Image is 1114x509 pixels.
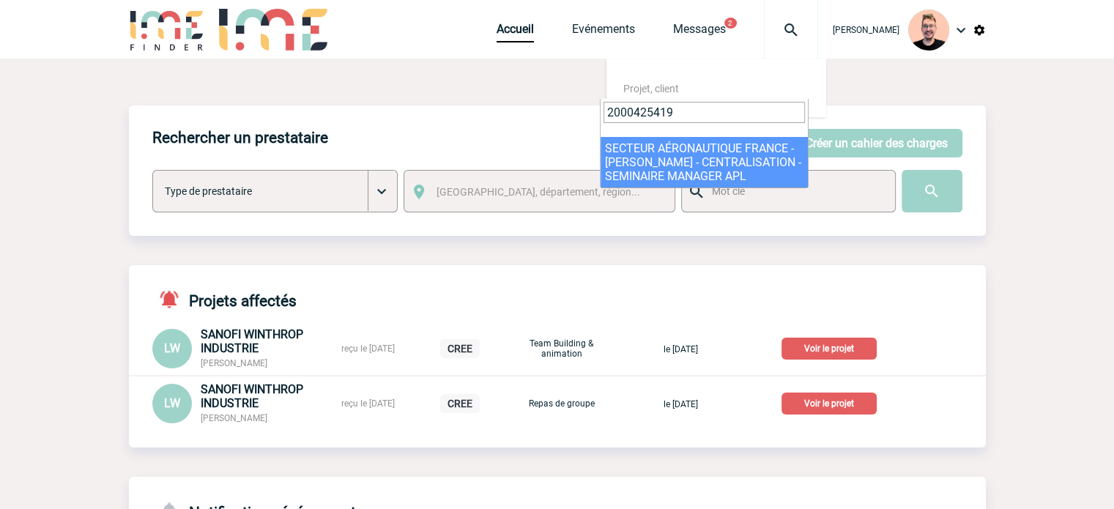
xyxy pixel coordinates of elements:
span: reçu le [DATE] [341,343,395,354]
input: Submit [902,170,962,212]
span: LW [164,396,180,410]
p: CREE [440,394,480,413]
a: Accueil [497,22,534,42]
p: Voir le projet [781,338,877,360]
img: notifications-active-24-px-r.png [158,289,189,310]
li: SECTEUR AÉRONAUTIQUE FRANCE - [PERSON_NAME] - CENTRALISATION - SEMINAIRE MANAGER APL [601,137,808,187]
span: SANOFI WINTHROP INDUSTRIE [201,382,303,410]
img: IME-Finder [129,9,205,51]
span: [PERSON_NAME] [833,25,899,35]
h4: Rechercher un prestataire [152,129,328,146]
p: Team Building & animation [525,338,598,359]
span: le [DATE] [664,399,698,409]
span: [PERSON_NAME] [201,413,267,423]
h4: Projets affectés [152,289,297,310]
a: Messages [673,22,726,42]
p: CREE [440,339,480,358]
input: Mot clé [708,182,882,201]
p: Voir le projet [781,393,877,415]
span: LW [164,341,180,355]
a: Voir le projet [781,341,883,354]
p: Repas de groupe [525,398,598,409]
a: Evénements [572,22,635,42]
span: [GEOGRAPHIC_DATA], département, région... [437,186,640,198]
span: SANOFI WINTHROP INDUSTRIE [201,327,303,355]
button: 2 [724,18,737,29]
span: le [DATE] [664,344,698,354]
a: Voir le projet [781,395,883,409]
span: [PERSON_NAME] [201,358,267,368]
span: Projet, client [623,83,679,94]
span: reçu le [DATE] [341,398,395,409]
img: 129741-1.png [908,10,949,51]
